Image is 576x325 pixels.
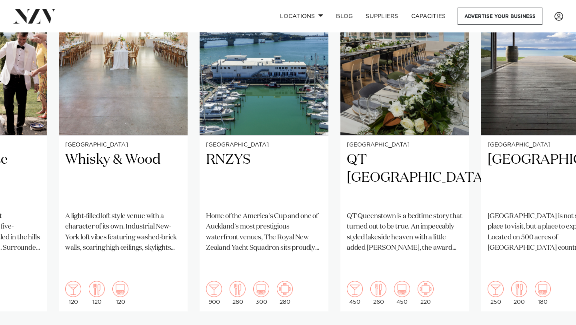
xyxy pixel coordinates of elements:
[206,281,222,305] div: 900
[488,281,504,305] div: 250
[65,281,81,305] div: 120
[418,281,434,305] div: 220
[13,9,56,23] img: nzv-logo.png
[277,281,293,297] img: meeting.png
[370,281,386,297] img: dining.png
[488,281,504,297] img: cocktail.png
[458,8,542,25] a: Advertise your business
[112,281,128,305] div: 120
[206,142,322,148] small: [GEOGRAPHIC_DATA]
[65,211,181,253] p: A light-filled loft style venue with a character of its own. Industrial New-York loft vibes featu...
[347,142,463,148] small: [GEOGRAPHIC_DATA]
[394,281,410,297] img: theatre.png
[277,281,293,305] div: 280
[89,281,105,297] img: dining.png
[206,211,322,253] p: Home of the America's Cup and one of Auckland's most prestigious waterfront venues, The Royal New...
[253,281,269,297] img: theatre.png
[347,151,463,205] h2: QT [GEOGRAPHIC_DATA]
[112,281,128,297] img: theatre.png
[347,211,463,253] p: QT Queenstown is a bedtime story that turned out to be true. An impeccably styled lakeside heaven...
[65,151,181,205] h2: Whisky & Wood
[230,281,246,297] img: dining.png
[535,281,551,305] div: 180
[535,281,551,297] img: theatre.png
[330,8,359,25] a: BLOG
[418,281,434,297] img: meeting.png
[206,281,222,297] img: cocktail.png
[274,8,330,25] a: Locations
[347,281,363,297] img: cocktail.png
[253,281,269,305] div: 300
[89,281,105,305] div: 120
[65,281,81,297] img: cocktail.png
[347,281,363,305] div: 450
[359,8,404,25] a: SUPPLIERS
[394,281,410,305] div: 450
[230,281,246,305] div: 280
[65,142,181,148] small: [GEOGRAPHIC_DATA]
[206,151,322,205] h2: RNZYS
[370,281,386,305] div: 260
[511,281,527,297] img: dining.png
[405,8,452,25] a: Capacities
[511,281,527,305] div: 200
